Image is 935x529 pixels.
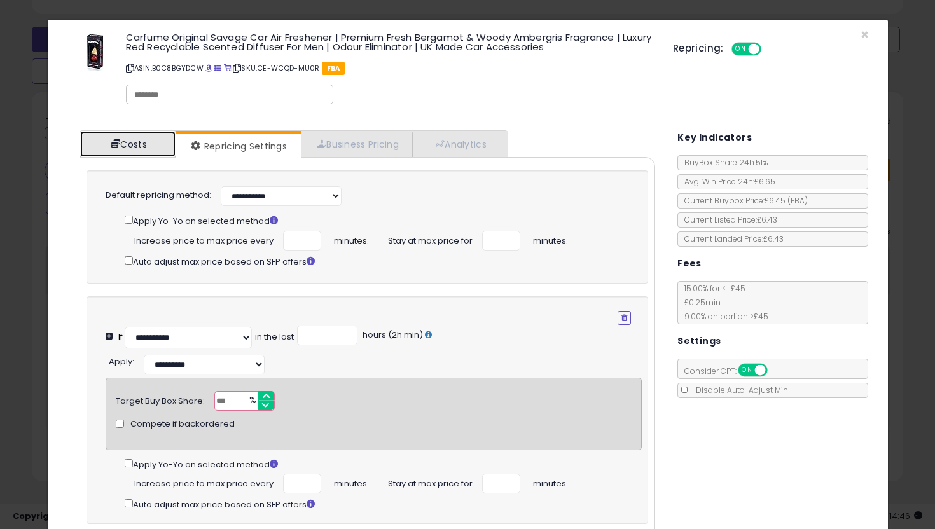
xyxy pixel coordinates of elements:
[322,62,345,75] span: FBA
[677,130,752,146] h5: Key Indicators
[126,32,654,52] h3: Carfume Original Savage Car Air Freshener | Premium Fresh Bergamot & Woody Ambergris Fragrance | ...
[678,297,721,308] span: £0.25 min
[621,314,627,322] i: Remove Condition
[733,44,749,55] span: ON
[176,134,300,159] a: Repricing Settings
[125,254,632,268] div: Auto adjust max price based on SFP offers
[125,497,642,511] div: Auto adjust max price based on SFP offers
[224,63,231,73] a: Your listing only
[787,195,808,206] span: ( FBA )
[678,176,775,187] span: Avg. Win Price 24h: £6.65
[678,214,777,225] span: Current Listed Price: £6.43
[109,352,134,368] div: :
[533,231,568,247] span: minutes.
[334,231,369,247] span: minutes.
[678,157,768,168] span: BuyBox Share 24h: 51%
[678,366,784,376] span: Consider CPT:
[134,231,274,247] span: Increase price to max price every
[739,365,755,376] span: ON
[412,131,506,157] a: Analytics
[134,474,274,490] span: Increase price to max price every
[388,474,473,490] span: Stay at max price for
[130,418,235,430] span: Compete if backordered
[242,392,262,411] span: %
[388,231,473,247] span: Stay at max price for
[689,385,788,395] span: Disable Auto-Adjust Min
[334,474,369,490] span: minutes.
[677,256,702,271] h5: Fees
[765,195,808,206] span: £6.45
[255,331,294,343] div: in the last
[301,131,412,157] a: Business Pricing
[673,43,724,53] h5: Repricing:
[678,311,768,322] span: 9.00 % on portion > £45
[106,189,211,202] label: Default repricing method:
[361,329,423,341] span: hours (2h min)
[125,457,642,471] div: Apply Yo-Yo on selected method
[677,333,721,349] h5: Settings
[533,474,568,490] span: minutes.
[678,233,784,244] span: Current Landed Price: £6.43
[126,58,654,78] p: ASIN: B0C8BGYDCW | SKU: CE-WCQD-MU0R
[125,213,632,228] div: Apply Yo-Yo on selected method
[766,365,786,376] span: OFF
[861,25,869,44] span: ×
[678,283,768,322] span: 15.00 % for <= £45
[678,195,808,206] span: Current Buybox Price:
[109,355,132,368] span: Apply
[80,131,176,157] a: Costs
[116,391,205,408] div: Target Buy Box Share:
[205,63,212,73] a: BuyBox page
[76,32,114,71] img: 41uUWLp7BrL._SL60_.jpg
[214,63,221,73] a: All offer listings
[759,44,779,55] span: OFF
